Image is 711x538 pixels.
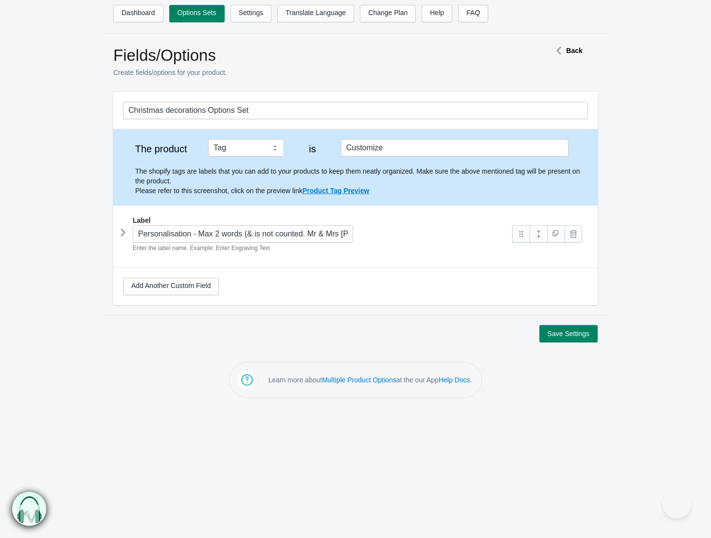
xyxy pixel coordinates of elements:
label: The product [123,144,199,154]
a: FAQ [458,5,488,22]
a: Options Sets [169,5,225,22]
iframe: Toggle Customer Support [662,489,692,519]
p: The shopify tags are labels that you can add to your products to keep them neatly organized. Make... [135,166,588,196]
a: Add Another Custom Field [123,278,219,295]
input: General Options Set [123,102,588,119]
h1: Fields/Options [113,46,517,65]
a: Help Docs [439,376,470,384]
img: bxm.png [13,492,47,526]
label: is [294,144,332,154]
p: Create fields/options for your product. [113,68,517,77]
em: Enter the label name. Example: Enter Engraving Text [133,245,270,251]
button: Save Settings [539,325,598,342]
a: Change Plan [360,5,416,22]
label: Label [133,215,151,225]
a: Multiple Product Options [322,376,396,384]
a: Back [551,47,582,54]
a: Help [422,5,452,22]
a: Dashboard [113,5,163,22]
a: Translate Language [277,5,354,22]
p: Learn more about at the our App . [268,375,472,385]
a: Settings [231,5,272,22]
strong: Back [566,47,582,54]
a: Product Tag Preview [302,187,369,195]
